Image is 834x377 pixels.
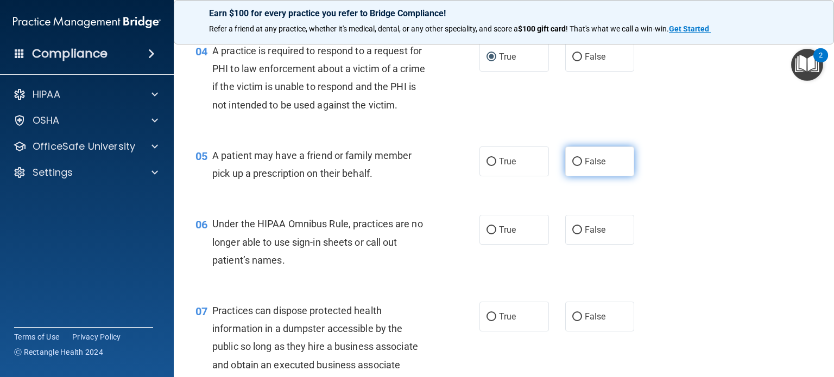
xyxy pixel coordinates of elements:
[585,225,606,235] span: False
[72,331,121,342] a: Privacy Policy
[13,140,158,153] a: OfficeSafe University
[195,150,207,163] span: 05
[195,305,207,318] span: 07
[585,311,606,322] span: False
[669,24,709,33] strong: Get Started
[572,158,582,166] input: False
[585,52,606,62] span: False
[33,88,60,101] p: HIPAA
[499,225,516,235] span: True
[209,24,518,33] span: Refer a friend at any practice, whether it's medical, dental, or any other speciality, and score a
[13,114,158,127] a: OSHA
[585,156,606,167] span: False
[195,218,207,231] span: 06
[486,158,496,166] input: True
[32,46,108,61] h4: Compliance
[195,45,207,58] span: 04
[486,313,496,321] input: True
[499,156,516,167] span: True
[212,45,425,111] span: A practice is required to respond to a request for PHI to law enforcement about a victim of a cri...
[669,24,711,33] a: Get Started
[486,226,496,234] input: True
[486,53,496,61] input: True
[572,226,582,234] input: False
[566,24,669,33] span: ! That's what we call a win-win.
[518,24,566,33] strong: $100 gift card
[572,313,582,321] input: False
[572,53,582,61] input: False
[13,11,161,33] img: PMB logo
[499,52,516,62] span: True
[33,166,73,179] p: Settings
[13,166,158,179] a: Settings
[209,8,799,18] p: Earn $100 for every practice you refer to Bridge Compliance!
[13,88,158,101] a: HIPAA
[212,150,412,179] span: A patient may have a friend or family member pick up a prescription on their behalf.
[819,55,823,69] div: 2
[33,114,60,127] p: OSHA
[791,49,823,81] button: Open Resource Center, 2 new notifications
[14,347,103,357] span: Ⓒ Rectangle Health 2024
[33,140,135,153] p: OfficeSafe University
[212,218,423,265] span: Under the HIPAA Omnibus Rule, practices are no longer able to use sign-in sheets or call out pati...
[499,311,516,322] span: True
[14,331,59,342] a: Terms of Use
